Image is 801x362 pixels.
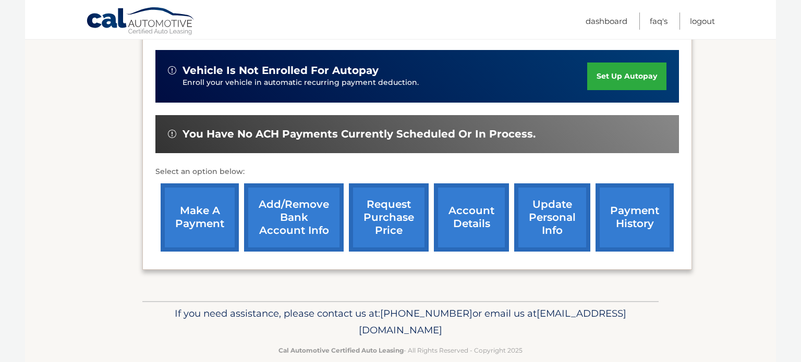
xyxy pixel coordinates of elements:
a: request purchase price [349,183,429,252]
a: update personal info [514,183,590,252]
img: alert-white.svg [168,66,176,74]
p: If you need assistance, please contact us at: or email us at [149,305,652,339]
strong: Cal Automotive Certified Auto Leasing [278,346,404,354]
p: Enroll your vehicle in automatic recurring payment deduction. [183,77,587,89]
a: set up autopay [587,63,666,90]
p: Select an option below: [155,166,679,178]
a: payment history [596,183,674,252]
p: - All Rights Reserved - Copyright 2025 [149,345,652,356]
img: alert-white.svg [168,130,176,138]
a: Logout [690,13,715,30]
a: make a payment [161,183,239,252]
span: [PHONE_NUMBER] [380,307,472,319]
a: Dashboard [586,13,627,30]
span: You have no ACH payments currently scheduled or in process. [183,128,536,141]
a: FAQ's [650,13,667,30]
a: account details [434,183,509,252]
a: Cal Automotive [86,7,196,37]
a: Add/Remove bank account info [244,183,344,252]
span: vehicle is not enrolled for autopay [183,64,379,77]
